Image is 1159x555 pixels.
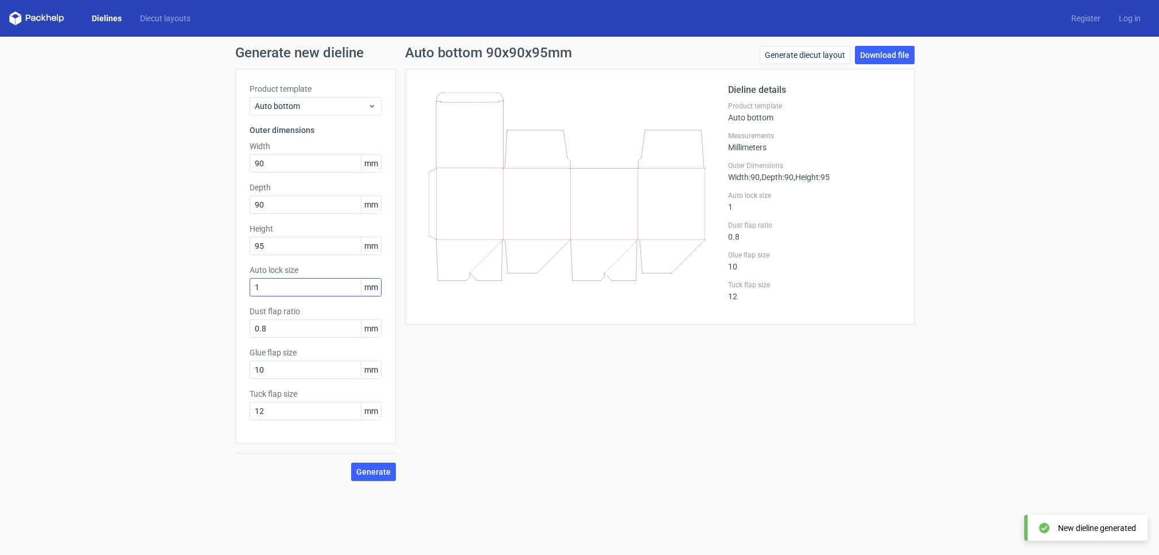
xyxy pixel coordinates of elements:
h2: Dieline details [728,83,900,97]
label: Width [250,140,382,152]
label: Product template [728,101,900,111]
span: mm [361,320,381,337]
div: New dieline generated [1058,522,1136,534]
label: Depth [250,182,382,193]
a: Log in [1110,13,1150,24]
a: Dielines [83,13,131,24]
label: Auto lock size [728,191,900,200]
label: Height [250,223,382,234]
span: mm [361,279,381,296]
span: mm [361,402,381,420]
span: mm [361,196,381,213]
label: Outer Dimensions [728,161,900,170]
div: 1 [728,191,900,212]
h1: Auto bottom 90x90x95mm [405,46,572,60]
div: 10 [728,251,900,271]
span: mm [361,361,381,378]
span: mm [361,155,381,172]
span: Auto bottom [255,100,368,112]
label: Measurements [728,131,900,140]
span: Width : 90 [728,173,760,182]
label: Dust flap ratio [728,221,900,230]
span: mm [361,237,381,255]
h3: Outer dimensions [250,124,382,136]
span: , Depth : 90 [760,173,794,182]
div: Millimeters [728,131,900,152]
a: Download file [855,46,915,64]
label: Glue flap size [250,347,382,358]
div: 12 [728,280,900,301]
a: Diecut layouts [131,13,200,24]
a: Generate diecut layout [760,46,850,64]
h1: Generate new dieline [235,46,924,60]
label: Product template [250,83,382,95]
span: Generate [356,468,391,476]
label: Tuck flap size [250,388,382,400]
label: Auto lock size [250,264,382,276]
label: Glue flap size [728,251,900,260]
button: Generate [351,463,396,481]
label: Dust flap ratio [250,306,382,317]
div: 0.8 [728,221,900,241]
div: Auto bottom [728,101,900,122]
label: Tuck flap size [728,280,900,290]
a: Register [1062,13,1110,24]
span: , Height : 95 [794,173,830,182]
